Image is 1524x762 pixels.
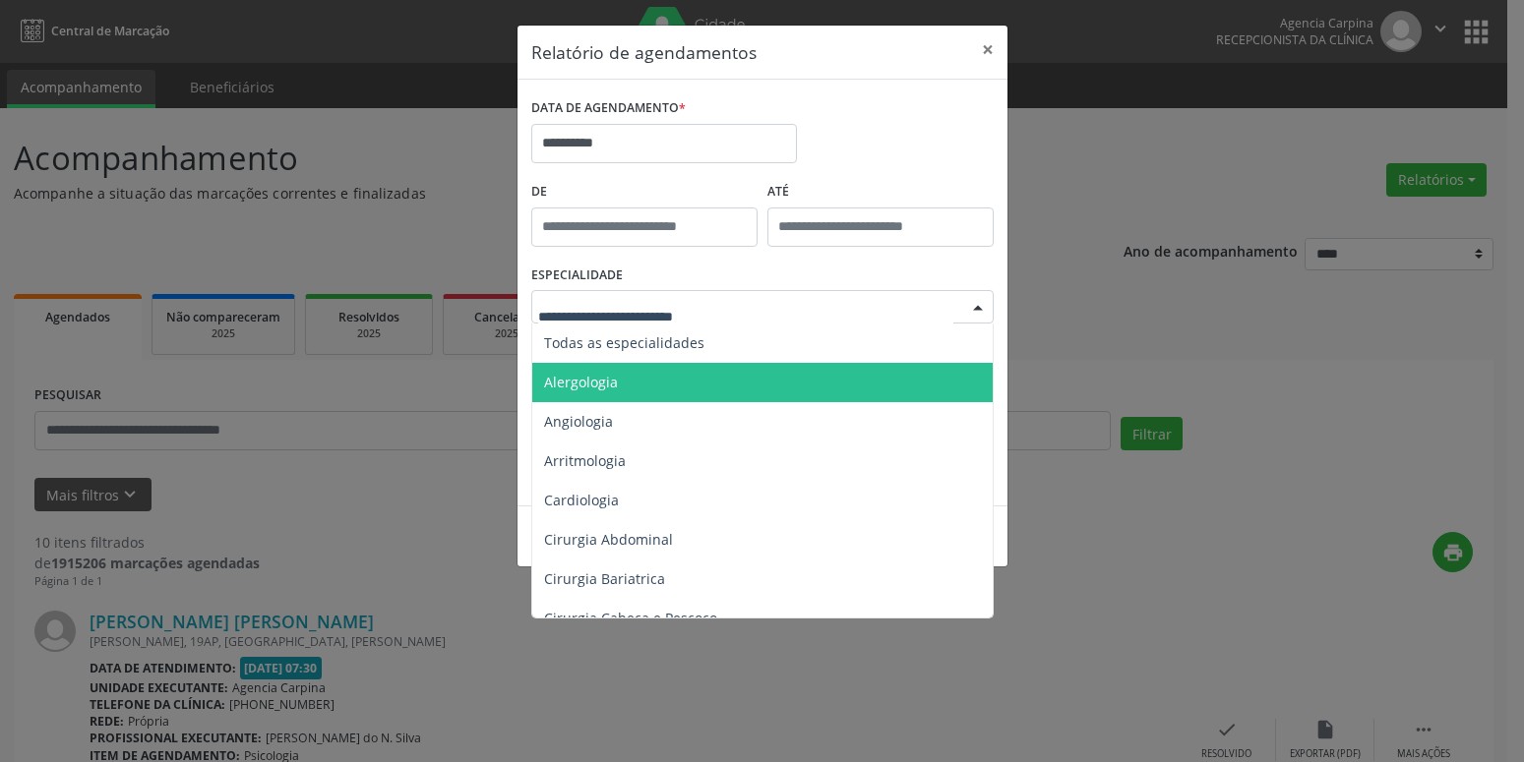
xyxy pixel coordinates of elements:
span: Angiologia [544,412,613,431]
span: Cirurgia Bariatrica [544,569,665,588]
label: DATA DE AGENDAMENTO [531,93,686,124]
span: Cirurgia Abdominal [544,530,673,549]
span: Alergologia [544,373,618,391]
span: Cirurgia Cabeça e Pescoço [544,609,717,627]
h5: Relatório de agendamentos [531,39,757,65]
label: De [531,177,758,207]
label: ATÉ [767,177,994,207]
button: Close [968,26,1007,74]
span: Arritmologia [544,451,626,470]
span: Cardiologia [544,491,619,509]
label: ESPECIALIDADE [531,261,623,291]
span: Todas as especialidades [544,333,704,352]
